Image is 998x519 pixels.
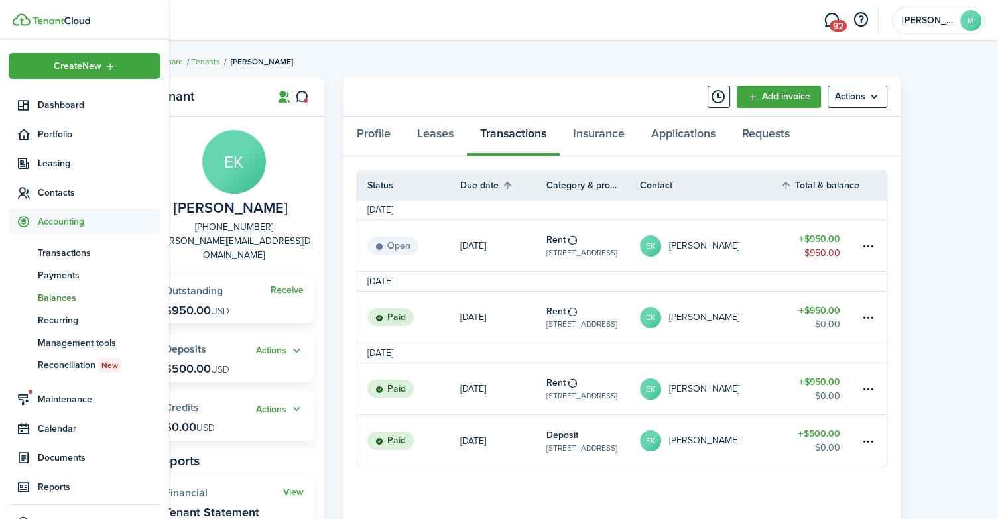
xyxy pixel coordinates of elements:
table-profile-info-text: [PERSON_NAME] [669,384,739,394]
a: Applications [638,117,729,156]
span: Monica [902,16,955,25]
button: Actions [256,343,304,359]
p: [DATE] [460,434,486,448]
a: EK[PERSON_NAME] [640,415,780,467]
span: Calendar [38,422,160,435]
a: Paid [357,363,460,414]
a: Messaging [819,3,844,37]
td: [DATE] [357,346,403,360]
a: Payments [9,264,160,286]
span: Portfolio [38,127,160,141]
span: Contacts [38,186,160,200]
a: Insurance [560,117,638,156]
span: 92 [830,20,847,32]
a: Open [357,220,460,271]
p: [DATE] [460,239,486,253]
a: [PHONE_NUMBER] [195,220,273,234]
table-amount-title: $950.00 [798,375,840,389]
a: Receive [271,285,304,296]
a: Profile [343,117,404,156]
span: Maintenance [38,392,160,406]
status: Paid [367,380,414,398]
span: New [101,359,118,371]
img: TenantCloud [13,13,31,26]
a: Deposit[STREET_ADDRESS] [546,415,640,467]
a: Requests [729,117,803,156]
table-info-title: Rent [546,233,566,247]
button: Open resource center [849,9,872,31]
span: Deposits [164,341,206,357]
a: [DATE] [460,292,546,343]
span: Payments [38,268,160,282]
a: Dashboard [9,92,160,118]
a: Paid [357,292,460,343]
a: Recurring [9,309,160,331]
table-amount-description: $950.00 [804,246,840,260]
a: [PERSON_NAME][EMAIL_ADDRESS][DOMAIN_NAME] [155,234,314,262]
avatar-text: EK [202,130,266,194]
span: USD [196,421,215,435]
span: Recurring [38,314,160,327]
a: EK[PERSON_NAME] [640,363,780,414]
span: Outstanding [164,283,223,298]
table-amount-title: $950.00 [798,304,840,317]
span: USD [211,363,229,376]
table-info-title: Rent [546,304,566,318]
a: EK[PERSON_NAME] [640,292,780,343]
avatar-text: M [960,10,981,31]
a: Paid [357,415,460,467]
panel-main-title: Tenant [155,89,261,104]
span: Erin Kivett [174,200,288,217]
table-subtitle: [STREET_ADDRESS] [546,442,617,454]
th: Status [357,178,460,192]
a: [DATE] [460,363,546,414]
span: Create New [54,62,101,71]
th: Sort [460,177,546,193]
status: Paid [367,308,414,327]
a: Add invoice [737,86,821,108]
table-profile-info-text: [PERSON_NAME] [669,241,739,251]
th: Contact [640,178,780,192]
a: Rent[STREET_ADDRESS] [546,292,640,343]
p: $950.00 [164,304,229,317]
widget-stats-action: Actions [256,402,304,417]
span: Credits [164,400,199,415]
a: Rent[STREET_ADDRESS] [546,363,640,414]
status: Paid [367,432,414,450]
th: Sort [780,177,859,193]
button: Open menu [9,53,160,79]
a: $500.00$0.00 [780,415,859,467]
img: TenantCloud [32,17,90,25]
button: Open menu [860,238,876,254]
table-subtitle: [STREET_ADDRESS] [546,390,617,402]
a: Leases [404,117,467,156]
table-info-title: Rent [546,376,566,390]
a: Transactions [9,241,160,264]
p: $500.00 [164,362,229,375]
p: $0.00 [164,420,215,433]
table-amount-description: $0.00 [814,389,840,403]
span: Accounting [38,215,160,229]
a: [DATE] [460,415,546,467]
span: Leasing [38,156,160,170]
widget-stats-description: Tenant Statement [164,506,259,519]
a: View [283,487,304,498]
button: Open menu [256,402,304,417]
table-profile-info-text: [PERSON_NAME] [669,312,739,323]
table-subtitle: [STREET_ADDRESS] [546,318,617,330]
table-amount-description: $0.00 [814,441,840,455]
a: Tenants [192,56,220,68]
avatar-text: EK [640,235,661,257]
th: Category & property [546,178,640,192]
span: Management tools [38,336,160,350]
menu-btn: Actions [828,86,887,108]
table-info-title: Deposit [546,428,578,442]
span: Reports [38,480,160,494]
avatar-text: EK [640,307,661,328]
a: Balances [9,286,160,309]
a: [DATE] [460,220,546,271]
a: $950.00$0.00 [780,363,859,414]
td: [DATE] [357,203,403,217]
